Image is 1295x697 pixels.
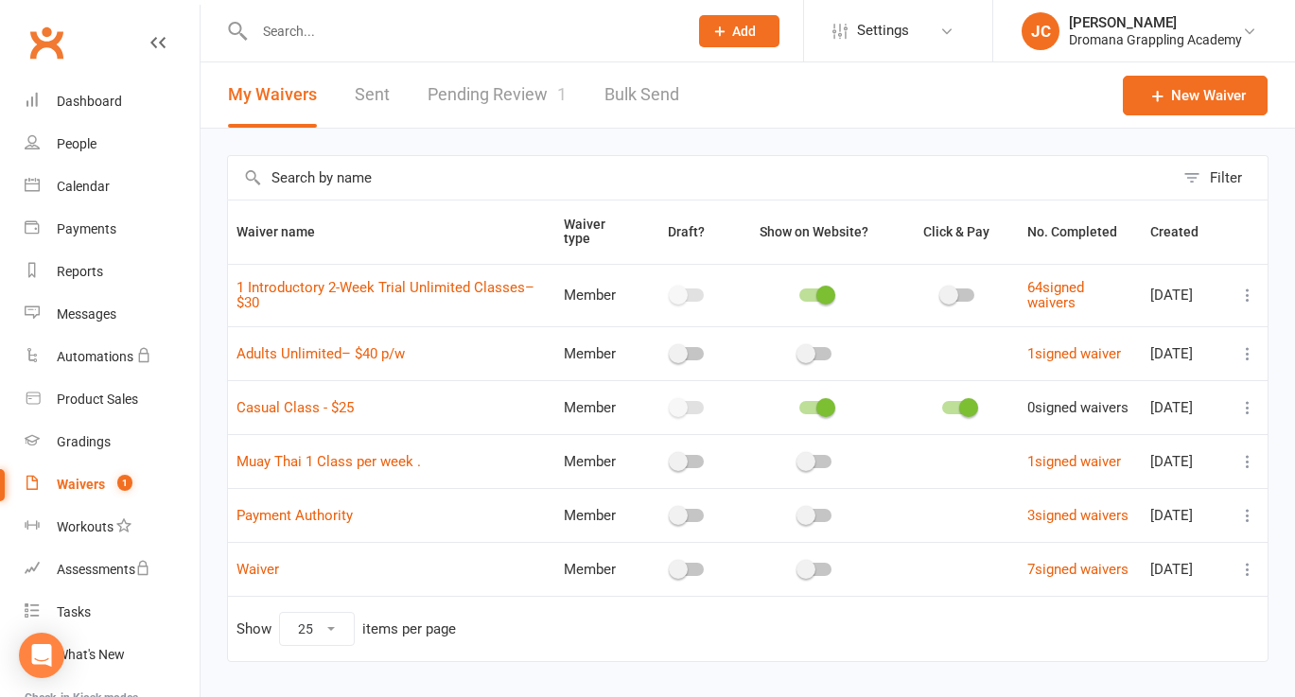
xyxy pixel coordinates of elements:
[19,633,64,678] div: Open Intercom Messenger
[1027,507,1129,524] a: 3signed waivers
[555,434,642,488] td: Member
[555,542,642,596] td: Member
[236,612,456,646] div: Show
[604,62,679,128] a: Bulk Send
[25,549,200,591] a: Assessments
[236,220,336,243] button: Waiver name
[57,392,138,407] div: Product Sales
[57,562,150,577] div: Assessments
[1142,264,1228,326] td: [DATE]
[1027,399,1129,416] span: 0 signed waivers
[25,208,200,251] a: Payments
[1022,12,1059,50] div: JC
[1142,326,1228,380] td: [DATE]
[236,453,421,470] a: Muay Thai 1 Class per week .
[1150,220,1219,243] button: Created
[1142,380,1228,434] td: [DATE]
[555,264,642,326] td: Member
[428,62,567,128] a: Pending Review1
[1142,434,1228,488] td: [DATE]
[236,345,405,362] a: Adults Unlimited– $40 p/w
[236,561,279,578] a: Waiver
[57,221,116,236] div: Payments
[760,224,868,239] span: Show on Website?
[25,80,200,123] a: Dashboard
[25,463,200,506] a: Waivers 1
[1027,345,1121,362] a: 1signed waiver
[57,136,96,151] div: People
[57,179,110,194] div: Calendar
[732,24,756,39] span: Add
[1027,279,1084,312] a: 64signed waivers
[555,326,642,380] td: Member
[1174,156,1268,200] button: Filter
[857,9,909,52] span: Settings
[555,380,642,434] td: Member
[57,94,122,109] div: Dashboard
[1210,166,1242,189] div: Filter
[1142,542,1228,596] td: [DATE]
[57,477,105,492] div: Waivers
[25,293,200,336] a: Messages
[1019,200,1142,264] th: No. Completed
[228,156,1174,200] input: Search by name
[1069,14,1242,31] div: [PERSON_NAME]
[249,18,674,44] input: Search...
[25,591,200,634] a: Tasks
[228,62,317,128] button: My Waivers
[236,399,354,416] a: Casual Class - $25
[25,506,200,549] a: Workouts
[1123,76,1268,115] a: New Waiver
[25,251,200,293] a: Reports
[57,519,114,534] div: Workouts
[23,19,70,66] a: Clubworx
[923,224,989,239] span: Click & Pay
[57,647,125,662] div: What's New
[743,220,889,243] button: Show on Website?
[117,475,132,491] span: 1
[236,279,534,312] a: 1 Introductory 2-Week Trial Unlimited Classes– $30
[1142,488,1228,542] td: [DATE]
[57,264,103,279] div: Reports
[57,434,111,449] div: Gradings
[555,200,642,264] th: Waiver type
[668,224,705,239] span: Draft?
[557,84,567,104] span: 1
[57,306,116,322] div: Messages
[57,349,133,364] div: Automations
[1150,224,1219,239] span: Created
[25,634,200,676] a: What's New
[362,621,456,637] div: items per page
[25,166,200,208] a: Calendar
[651,220,726,243] button: Draft?
[25,123,200,166] a: People
[25,378,200,421] a: Product Sales
[906,220,1010,243] button: Click & Pay
[236,507,353,524] a: Payment Authority
[699,15,779,47] button: Add
[1027,453,1121,470] a: 1signed waiver
[555,488,642,542] td: Member
[1069,31,1242,48] div: Dromana Grappling Academy
[355,62,390,128] a: Sent
[1027,561,1129,578] a: 7signed waivers
[25,421,200,463] a: Gradings
[236,224,336,239] span: Waiver name
[25,336,200,378] a: Automations
[57,604,91,619] div: Tasks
